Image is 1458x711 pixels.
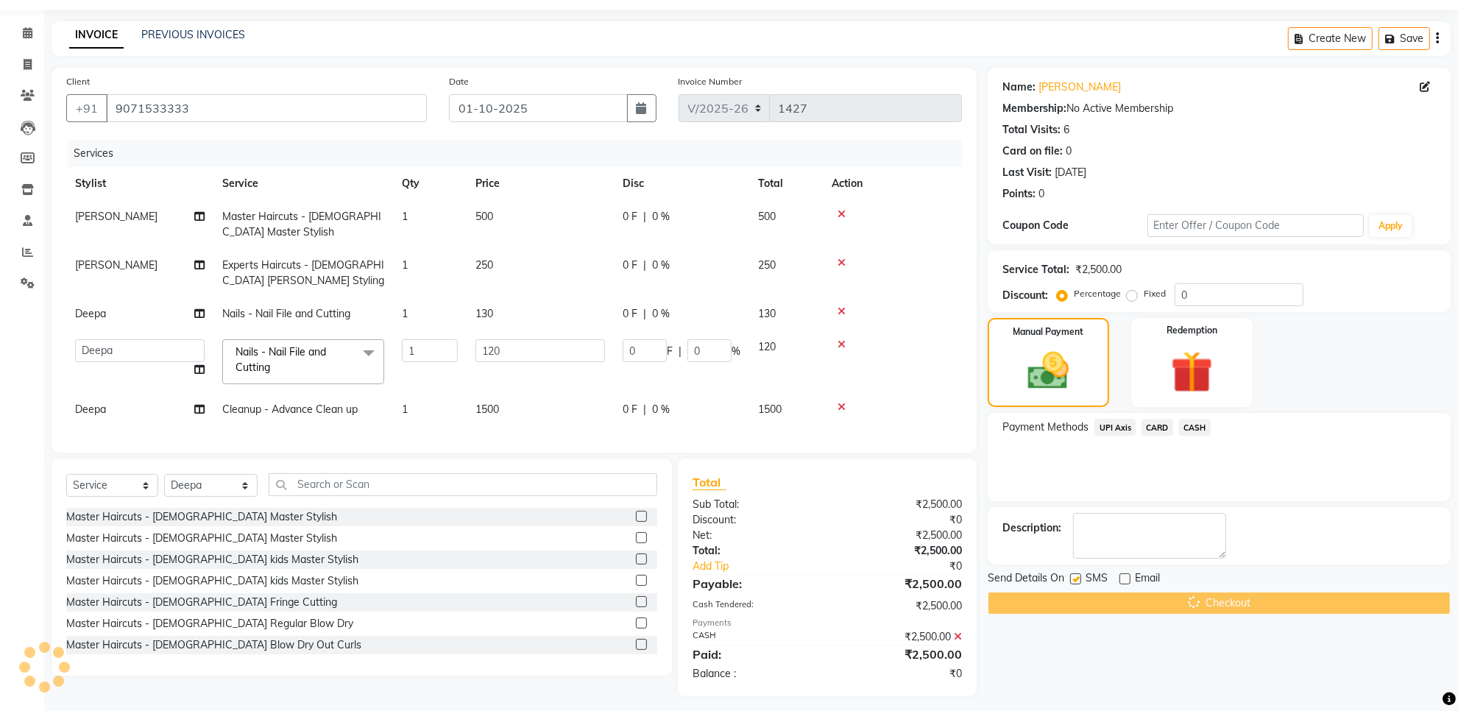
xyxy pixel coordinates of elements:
div: Last Visit: [1002,165,1052,180]
th: Qty [393,167,467,200]
div: Service Total: [1002,262,1069,277]
span: 0 F [623,402,637,417]
span: Total [693,475,726,490]
a: Add Tip [682,559,852,574]
span: 500 [758,210,776,223]
span: F [667,344,673,359]
input: Search or Scan [269,473,657,496]
span: Nails - Nail File and Cutting [236,345,326,374]
div: ₹2,500.00 [827,528,973,543]
a: PREVIOUS INVOICES [141,28,245,41]
th: Total [749,167,823,200]
a: INVOICE [69,22,124,49]
div: ₹2,500.00 [1075,262,1122,277]
div: Master Haircuts - [DEMOGRAPHIC_DATA] Regular Blow Dry [66,616,353,632]
span: | [643,402,646,417]
div: Services [68,140,973,167]
span: 250 [758,258,776,272]
button: +91 [66,94,107,122]
span: 1500 [758,403,782,416]
div: ₹2,500.00 [827,645,973,663]
span: Payment Methods [1002,420,1089,435]
label: Manual Payment [1013,325,1084,339]
div: Total: [682,543,827,559]
input: Enter Offer / Coupon Code [1147,214,1364,237]
span: Send Details On [988,570,1064,589]
span: 1 [402,210,408,223]
th: Disc [614,167,749,200]
button: Apply [1370,215,1412,237]
label: Fixed [1144,287,1166,300]
span: | [643,258,646,273]
button: Create New [1288,27,1373,50]
div: Master Haircuts - [DEMOGRAPHIC_DATA] Blow Dry Out Curls [66,637,361,653]
div: ₹2,500.00 [827,575,973,592]
div: ₹0 [852,559,973,574]
span: SMS [1086,570,1108,589]
span: 1 [402,403,408,416]
div: ₹0 [827,512,973,528]
span: 1500 [475,403,499,416]
div: Cash Tendered: [682,598,827,614]
div: Card on file: [1002,144,1063,159]
th: Service [213,167,393,200]
span: UPI Axis [1094,419,1136,436]
div: ₹2,500.00 [827,629,973,645]
span: [PERSON_NAME] [75,210,158,223]
span: 130 [475,307,493,320]
div: 0 [1066,144,1072,159]
span: Deepa [75,403,106,416]
span: 0 % [652,209,670,224]
div: Master Haircuts - [DEMOGRAPHIC_DATA] Master Stylish [66,509,337,525]
div: No Active Membership [1002,101,1436,116]
span: | [643,306,646,322]
div: Payments [693,617,962,629]
span: 0 F [623,209,637,224]
div: Sub Total: [682,497,827,512]
span: Cleanup - Advance Clean up [222,403,358,416]
div: Paid: [682,645,827,663]
span: 250 [475,258,493,272]
span: [PERSON_NAME] [75,258,158,272]
th: Stylist [66,167,213,200]
div: ₹0 [827,666,973,682]
div: Coupon Code [1002,218,1147,233]
div: [DATE] [1055,165,1086,180]
span: 120 [758,340,776,353]
span: 0 F [623,306,637,322]
span: | [679,344,682,359]
span: 0 % [652,306,670,322]
span: Deepa [75,307,106,320]
span: | [643,209,646,224]
div: Balance : [682,666,827,682]
span: % [732,344,740,359]
span: 1 [402,307,408,320]
a: x [270,361,277,374]
div: Description: [1002,520,1061,536]
div: ₹2,500.00 [827,497,973,512]
label: Percentage [1074,287,1121,300]
div: 0 [1038,186,1044,202]
img: _cash.svg [1015,347,1081,395]
span: CASH [1179,419,1211,436]
div: Name: [1002,79,1036,95]
div: 6 [1064,122,1069,138]
span: Master Haircuts - [DEMOGRAPHIC_DATA] Master Stylish [222,210,381,238]
span: 0 % [652,258,670,273]
img: _gift.svg [1158,346,1226,398]
span: Nails - Nail File and Cutting [222,307,350,320]
label: Redemption [1167,324,1217,337]
span: 130 [758,307,776,320]
div: Discount: [1002,288,1048,303]
span: 1 [402,258,408,272]
div: Payable: [682,575,827,592]
span: 0 F [623,258,637,273]
label: Invoice Number [679,75,743,88]
span: 0 % [652,402,670,417]
input: Search by Name/Mobile/Email/Code [106,94,427,122]
div: ₹2,500.00 [827,598,973,614]
div: Points: [1002,186,1036,202]
div: Net: [682,528,827,543]
button: Save [1379,27,1430,50]
div: Discount: [682,512,827,528]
